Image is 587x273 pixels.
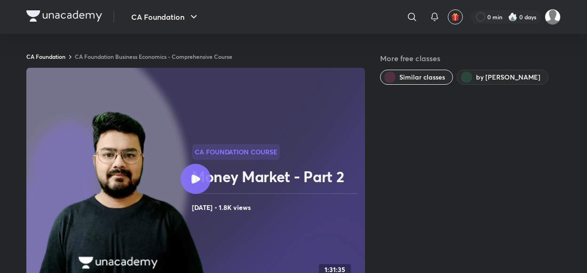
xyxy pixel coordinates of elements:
[26,53,65,60] a: CA Foundation
[192,167,361,186] h2: Money Market - Part 2
[126,8,205,26] button: CA Foundation
[380,53,561,64] h5: More free classes
[26,10,102,24] a: Company Logo
[451,13,460,21] img: avatar
[476,72,540,82] span: by Aditya Sharma
[26,10,102,22] img: Company Logo
[399,72,445,82] span: Similar classes
[75,53,232,60] a: CA Foundation Business Economics - Comprehensive Course
[448,9,463,24] button: avatar
[380,70,453,85] button: Similar classes
[545,9,561,25] img: Dhruv
[457,70,548,85] button: by Aditya Sharma
[192,201,361,214] h4: [DATE] • 1.8K views
[508,12,517,22] img: streak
